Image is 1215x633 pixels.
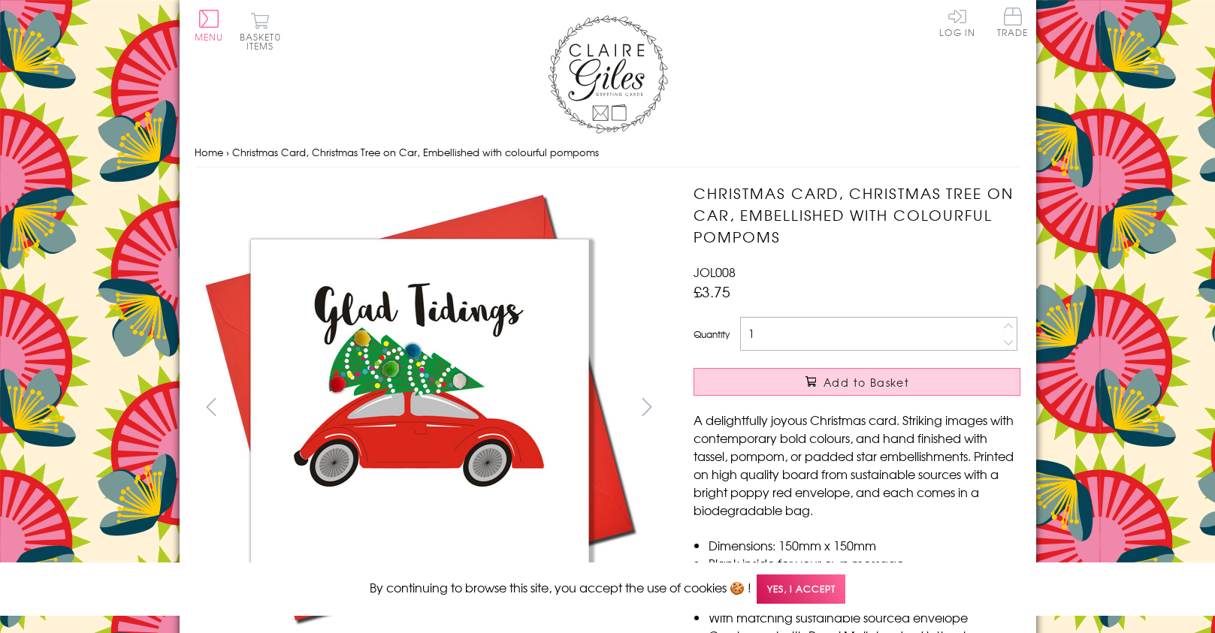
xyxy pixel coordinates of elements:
[226,145,229,159] span: ›
[694,281,730,302] span: £3.75
[194,182,645,633] img: Christmas Card, Christmas Tree on Car, Embellished with colourful pompoms
[757,574,845,604] span: Yes, I accept
[997,8,1029,37] span: Trade
[824,375,909,390] span: Add to Basket
[195,145,223,159] a: Home
[548,15,668,134] img: Claire Giles Greetings Cards
[694,327,730,341] label: Quantity
[694,263,736,281] span: JOL008
[232,145,599,159] span: Christmas Card, Christmas Tree on Car, Embellished with colourful pompoms
[694,368,1020,396] button: Add to Basket
[195,137,1021,168] nav: breadcrumbs
[663,182,1114,633] img: Christmas Card, Christmas Tree on Car, Embellished with colourful pompoms
[694,182,1020,247] h1: Christmas Card, Christmas Tree on Car, Embellished with colourful pompoms
[246,30,281,53] span: 0 items
[939,8,975,37] a: Log In
[997,8,1029,40] a: Trade
[240,12,281,50] button: Basket0 items
[630,390,663,424] button: next
[709,536,1020,554] li: Dimensions: 150mm x 150mm
[694,411,1020,519] p: A delightfully joyous Christmas card. Striking images with contemporary bold colours, and hand fi...
[195,30,224,44] span: Menu
[195,10,224,41] button: Menu
[709,608,1020,626] li: With matching sustainable sourced envelope
[195,390,228,424] button: prev
[709,554,1020,572] li: Blank inside for your own message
